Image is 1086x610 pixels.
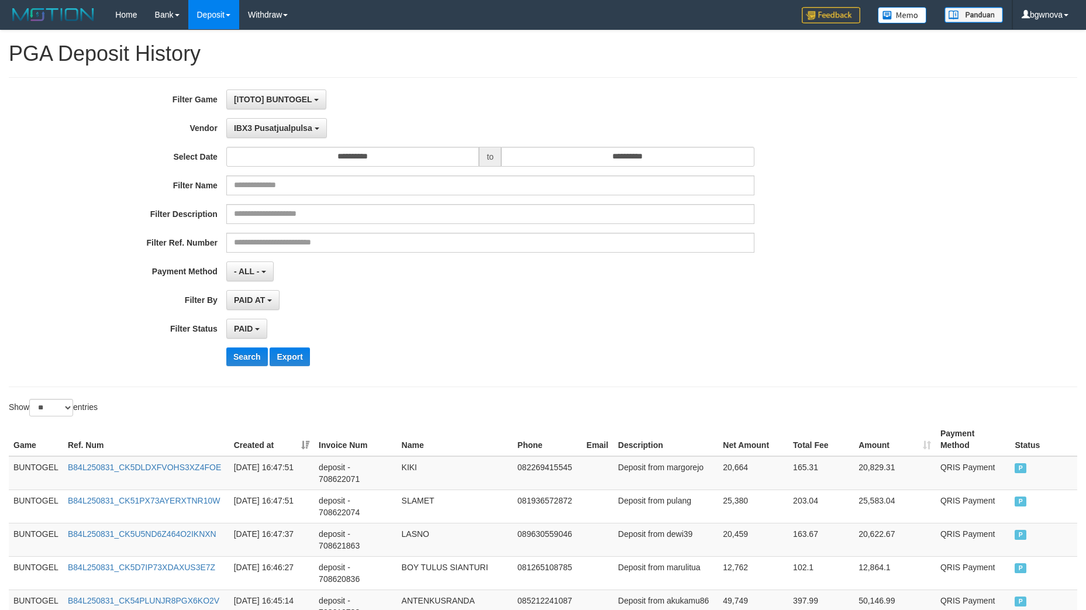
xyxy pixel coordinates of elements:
[234,324,253,333] span: PAID
[270,347,309,366] button: Export
[788,423,854,456] th: Total Fee
[788,523,854,556] td: 163.67
[9,399,98,416] label: Show entries
[314,423,397,456] th: Invoice Num
[9,423,63,456] th: Game
[68,496,220,505] a: B84L250831_CK51PX73AYERXTNR10W
[513,456,582,490] td: 082269415545
[936,456,1011,490] td: QRIS Payment
[68,463,221,472] a: B84L250831_CK5DLDXFVOHS3XZ4FOE
[944,7,1003,23] img: panduan.png
[9,490,63,523] td: BUNTOGEL
[9,523,63,556] td: BUNTOGEL
[314,523,397,556] td: deposit - 708621863
[479,147,501,167] span: to
[226,118,327,138] button: IBX3 Pusatjualpulsa
[29,399,73,416] select: Showentries
[854,490,936,523] td: 25,583.04
[397,556,513,590] td: BOY TULUS SIANTURI
[226,89,326,109] button: [ITOTO] BUNTOGEL
[1015,497,1026,506] span: PAID
[229,523,314,556] td: [DATE] 16:47:37
[9,456,63,490] td: BUNTOGEL
[234,123,312,133] span: IBX3 Pusatjualpulsa
[397,456,513,490] td: KIKI
[226,347,268,366] button: Search
[802,7,860,23] img: Feedback.jpg
[854,556,936,590] td: 12,864.1
[513,556,582,590] td: 081265108785
[397,523,513,556] td: LASNO
[513,490,582,523] td: 081936572872
[229,490,314,523] td: [DATE] 16:47:51
[1015,463,1026,473] span: PAID
[718,456,788,490] td: 20,664
[718,523,788,556] td: 20,459
[68,529,216,539] a: B84L250831_CK5U5ND6Z464O2IKNXN
[878,7,927,23] img: Button%20Memo.svg
[229,456,314,490] td: [DATE] 16:47:51
[854,523,936,556] td: 20,622.67
[613,523,719,556] td: Deposit from dewi39
[9,6,98,23] img: MOTION_logo.png
[68,596,219,605] a: B84L250831_CK54PLUNJR8PGX6KO2V
[936,556,1011,590] td: QRIS Payment
[1010,423,1077,456] th: Status
[936,490,1011,523] td: QRIS Payment
[788,456,854,490] td: 165.31
[63,423,229,456] th: Ref. Num
[397,423,513,456] th: Name
[718,490,788,523] td: 25,380
[1015,530,1026,540] span: PAID
[854,423,936,456] th: Amount: activate to sort column ascending
[613,423,719,456] th: Description
[314,556,397,590] td: deposit - 708620836
[226,261,274,281] button: - ALL -
[234,95,312,104] span: [ITOTO] BUNTOGEL
[397,490,513,523] td: SLAMET
[513,523,582,556] td: 089630559046
[1015,563,1026,573] span: PAID
[854,456,936,490] td: 20,829.31
[936,423,1011,456] th: Payment Method
[9,556,63,590] td: BUNTOGEL
[613,490,719,523] td: Deposit from pulang
[314,456,397,490] td: deposit - 708622071
[582,423,613,456] th: Email
[68,563,215,572] a: B84L250831_CK5D7IP73XDAXUS3E7Z
[613,456,719,490] td: Deposit from margorejo
[226,319,267,339] button: PAID
[1015,597,1026,606] span: PAID
[788,490,854,523] td: 203.04
[9,42,1077,66] h1: PGA Deposit History
[229,423,314,456] th: Created at: activate to sort column ascending
[226,290,280,310] button: PAID AT
[314,490,397,523] td: deposit - 708622074
[234,295,265,305] span: PAID AT
[718,556,788,590] td: 12,762
[613,556,719,590] td: Deposit from marulitua
[234,267,260,276] span: - ALL -
[936,523,1011,556] td: QRIS Payment
[229,556,314,590] td: [DATE] 16:46:27
[788,556,854,590] td: 102.1
[513,423,582,456] th: Phone
[718,423,788,456] th: Net Amount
